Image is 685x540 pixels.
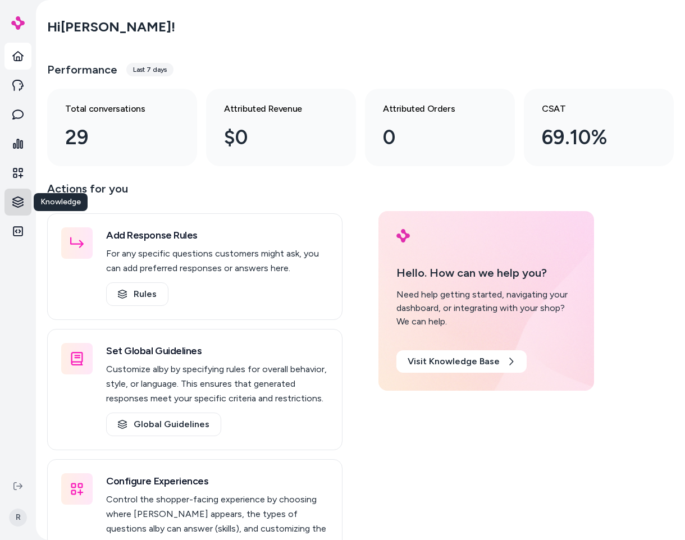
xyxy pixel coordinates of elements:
[65,102,161,116] h3: Total conversations
[365,89,515,166] a: Attributed Orders 0
[126,63,173,76] div: Last 7 days
[47,180,342,207] p: Actions for you
[396,264,576,281] p: Hello. How can we help you?
[65,122,161,153] div: 29
[47,62,117,77] h3: Performance
[34,193,88,211] div: Knowledge
[106,473,328,489] h3: Configure Experiences
[106,227,328,243] h3: Add Response Rules
[106,413,221,436] a: Global Guidelines
[383,102,479,116] h3: Attributed Orders
[542,102,638,116] h3: CSAT
[396,288,576,328] div: Need help getting started, navigating your dashboard, or integrating with your shop? We can help.
[396,350,527,373] a: Visit Knowledge Base
[224,122,320,153] div: $0
[11,16,25,30] img: alby Logo
[7,500,29,536] button: R
[106,246,328,276] p: For any specific questions customers might ask, you can add preferred responses or answers here.
[524,89,674,166] a: CSAT 69.10%
[106,282,168,306] a: Rules
[206,89,356,166] a: Attributed Revenue $0
[542,122,638,153] div: 69.10%
[106,343,328,359] h3: Set Global Guidelines
[47,19,175,35] h2: Hi [PERSON_NAME] !
[47,89,197,166] a: Total conversations 29
[106,362,328,406] p: Customize alby by specifying rules for overall behavior, style, or language. This ensures that ge...
[9,509,27,527] span: R
[224,102,320,116] h3: Attributed Revenue
[383,122,479,153] div: 0
[396,229,410,242] img: alby Logo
